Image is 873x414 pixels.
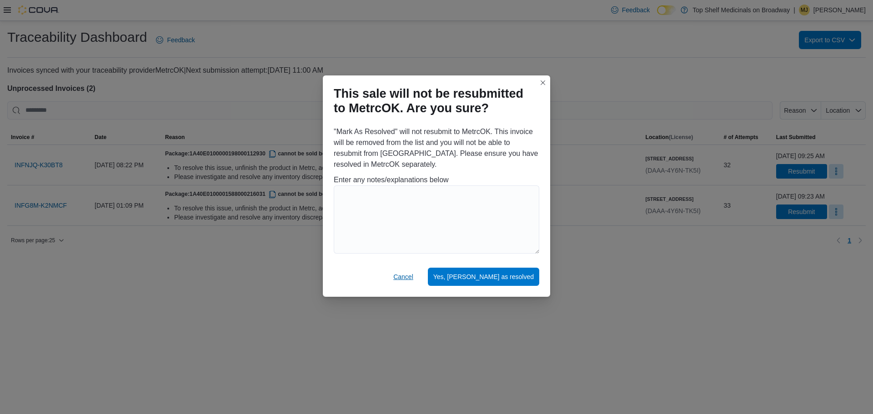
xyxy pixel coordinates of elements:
button: Yes, [PERSON_NAME] as resolved [428,268,539,286]
button: Cancel [390,268,417,286]
h1: This sale will not be resubmitted to MetrcOK. Are you sure? [334,86,532,115]
span: Cancel [393,272,413,281]
button: Closes this modal window [537,77,548,88]
button: Cancel [386,268,421,286]
div: Enter any notes/explanations below [334,175,539,257]
span: Yes, [PERSON_NAME] as resolved [433,272,534,281]
div: "Mark As Resolved" will not resubmit to MetrcOK. This invoice will be removed from the list and y... [334,126,539,257]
